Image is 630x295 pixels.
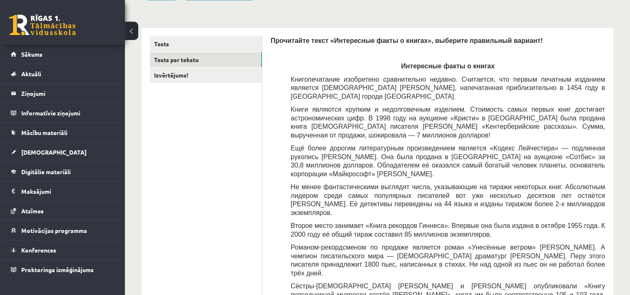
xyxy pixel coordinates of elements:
span: Proktoringa izmēģinājums [21,266,94,273]
a: Tests par tekstu [150,52,262,67]
a: Tests [150,36,262,52]
span: Книги являются хрупким и недолговечным изделием. Стоимость самых первых книг достигает астрономич... [291,106,605,139]
span: [DEMOGRAPHIC_DATA] [21,148,87,156]
span: Aktuāli [21,70,41,77]
a: Informatīvie ziņojumi [11,103,115,122]
legend: Ziņojumi [21,84,115,103]
span: Motivācijas programma [21,227,87,234]
span: Не менее фантастическими выглядят числа, указывающие на тиражи некоторых книг. Абсолютным лидером... [291,183,605,216]
a: Digitālie materiāli [11,162,115,181]
span: Konferences [21,246,56,254]
span: Ещё более дорогим литературным произведением является «Кодекс Лейчестера» — подлинная рукопись [P... [291,145,605,177]
a: Mācību materiāli [11,123,115,142]
span: Романом-рекордсменом по продаже является роман «Унесённые ветром» [PERSON_NAME]. А чемпион писате... [291,244,605,277]
a: Aktuāli [11,64,115,83]
span: Книгопечатание изобретено сравнительно недавно. Считается, что первым печатным изданием является ... [291,76,605,100]
span: Второе место занимает «Книга рекордов Гиннеса». Впервые она была издана в октябре 1955 года. К 20... [291,222,605,238]
span: Прочитайте текст «Интересные факты о книгах», выберите правильный вариант! [271,37,543,44]
a: Proktoringa izmēģinājums [11,260,115,279]
a: [DEMOGRAPHIC_DATA] [11,142,115,162]
a: Maksājumi [11,182,115,201]
span: Digitālie materiāli [21,168,71,175]
a: Ziņojumi [11,84,115,103]
a: Konferences [11,240,115,260]
a: Atzīmes [11,201,115,220]
span: Sākums [21,50,42,58]
span: Atzīmes [21,207,44,215]
a: Motivācijas programma [11,221,115,240]
legend: Maksājumi [21,182,115,201]
a: Sākums [11,45,115,64]
a: Izvērtējums! [150,67,262,83]
span: Интересные факты о книгах [401,62,495,70]
a: Rīgas 1. Tālmācības vidusskola [9,15,76,35]
span: Mācību materiāli [21,129,67,136]
legend: Informatīvie ziņojumi [21,103,115,122]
